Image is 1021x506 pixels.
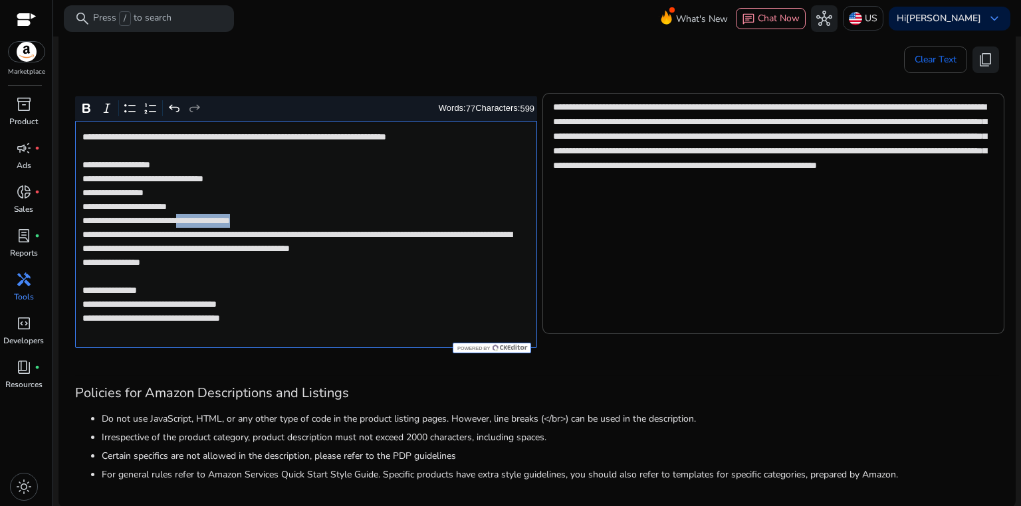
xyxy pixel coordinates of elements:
[35,189,40,195] span: fiber_manual_record
[93,11,171,26] p: Press to search
[466,104,475,114] label: 77
[74,11,90,27] span: search
[14,203,33,215] p: Sales
[972,46,999,73] button: content_copy
[16,184,32,200] span: donut_small
[16,359,32,375] span: book_4
[904,46,967,73] button: Clear Text
[75,121,537,348] div: Rich Text Editor. Editing area: main. Press Alt+0 for help.
[816,11,832,27] span: hub
[16,315,32,331] span: code_blocks
[456,345,490,351] span: Powered by
[758,12,800,25] span: Chat Now
[3,335,44,347] p: Developers
[897,14,981,23] p: Hi
[906,12,981,25] b: [PERSON_NAME]
[16,479,32,495] span: light_mode
[102,430,999,444] li: Irrespective of the product category, product description must not exceed 2000 characters, includ...
[17,159,31,171] p: Ads
[119,11,131,26] span: /
[811,5,838,32] button: hub
[9,42,45,62] img: amazon.svg
[16,272,32,288] span: handyman
[915,46,957,73] span: Clear Text
[102,467,999,481] li: For general rules refer to Amazon Services Quick Start Style Guide. Specific products have extra ...
[439,100,534,117] div: Words: Characters:
[5,379,43,390] p: Resources
[16,140,32,156] span: campaign
[10,247,38,259] p: Reports
[16,228,32,244] span: lab_profile
[8,67,45,77] p: Marketplace
[978,52,994,68] span: content_copy
[75,385,999,401] h3: Policies for Amazon Descriptions and Listings
[102,412,999,426] li: Do not use JavaScript, HTML, or any other type of code in the product listing pages. However, lin...
[35,233,40,238] span: fiber_manual_record
[14,291,34,303] p: Tools
[742,13,755,26] span: chat
[986,11,1002,27] span: keyboard_arrow_down
[865,7,877,30] p: US
[676,7,728,31] span: What's New
[9,116,38,127] p: Product
[75,96,537,122] div: Editor toolbar
[736,8,806,29] button: chatChat Now
[102,449,999,463] li: Certain specifics are not allowed in the description, please refer to the PDP guidelines
[35,365,40,370] span: fiber_manual_record
[849,12,862,25] img: us.svg
[520,104,534,114] label: 599
[16,96,32,112] span: inventory_2
[35,145,40,151] span: fiber_manual_record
